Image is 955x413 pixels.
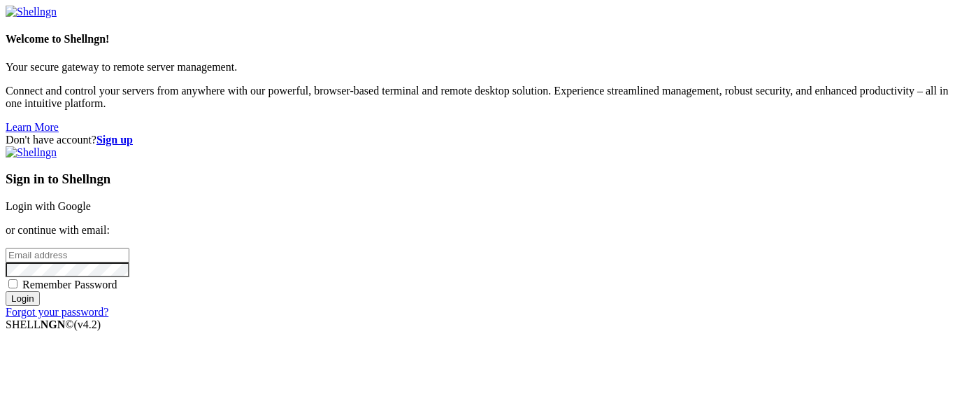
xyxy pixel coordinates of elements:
span: SHELL © [6,318,101,330]
input: Login [6,291,40,306]
a: Learn More [6,121,59,133]
div: Don't have account? [6,134,949,146]
p: or continue with email: [6,224,949,237]
h3: Sign in to Shellngn [6,171,949,187]
span: 4.2.0 [74,318,101,330]
p: Connect and control your servers from anywhere with our powerful, browser-based terminal and remo... [6,85,949,110]
input: Remember Password [8,279,17,288]
span: Remember Password [22,279,117,290]
a: Sign up [96,134,133,146]
a: Login with Google [6,200,91,212]
input: Email address [6,248,129,262]
h4: Welcome to Shellngn! [6,33,949,45]
a: Forgot your password? [6,306,108,318]
b: NGN [41,318,66,330]
img: Shellngn [6,6,57,18]
img: Shellngn [6,146,57,159]
p: Your secure gateway to remote server management. [6,61,949,73]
